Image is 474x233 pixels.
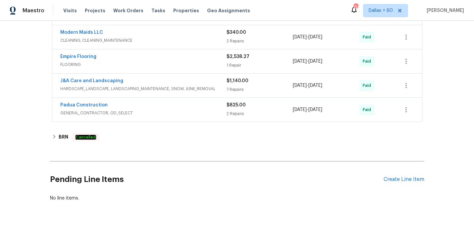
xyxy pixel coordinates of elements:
[353,4,358,11] div: 729
[60,61,227,68] span: FLOORING
[60,86,227,92] span: HARDSCAPE_LANDSCAPE, LANDSCAPING_MAINTENANCE, SNOW, JUNK_REMOVAL
[308,59,322,64] span: [DATE]
[60,37,227,44] span: CLEANING, CLEANING_MAINTENANCE
[308,35,322,39] span: [DATE]
[151,8,165,13] span: Tasks
[363,58,374,65] span: Paid
[50,195,424,202] div: No line items.
[293,107,307,112] span: [DATE]
[50,164,384,195] h2: Pending Line Items
[23,7,44,14] span: Maestro
[369,7,393,14] span: Dallas + 60
[384,176,424,183] div: Create Line Item
[363,82,374,89] span: Paid
[293,59,307,64] span: [DATE]
[173,7,199,14] span: Properties
[227,62,293,69] div: 1 Repair
[293,83,307,88] span: [DATE]
[293,82,322,89] span: -
[60,110,227,116] span: GENERAL_CONTRACTOR, OD_SELECT
[293,35,307,39] span: [DATE]
[60,103,108,107] a: Padua Construction
[363,34,374,40] span: Paid
[227,103,246,107] span: $825.00
[227,30,246,35] span: $340.00
[308,83,322,88] span: [DATE]
[227,110,293,117] div: 2 Repairs
[113,7,143,14] span: Work Orders
[363,106,374,113] span: Paid
[63,7,77,14] span: Visits
[60,79,123,83] a: J&A Care and Landscaping
[293,34,322,40] span: -
[227,79,248,83] span: $1,140.00
[424,7,464,14] span: [PERSON_NAME]
[76,135,96,140] em: Cancelled
[60,54,96,59] a: Empire Flooring
[50,129,424,145] div: BRN Cancelled
[207,7,250,14] span: Geo Assignments
[227,38,293,44] div: 2 Repairs
[60,30,103,35] a: Modern Maids LLC
[308,107,322,112] span: [DATE]
[293,58,322,65] span: -
[85,7,105,14] span: Projects
[59,133,68,141] h6: BRN
[227,54,249,59] span: $2,538.27
[293,106,322,113] span: -
[227,86,293,93] div: 7 Repairs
